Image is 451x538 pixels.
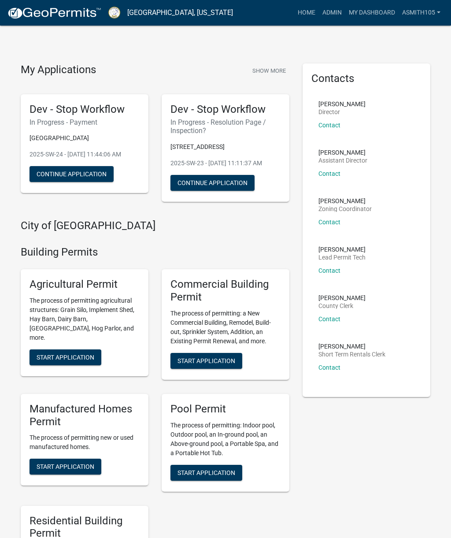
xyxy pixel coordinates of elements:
[21,63,96,77] h4: My Applications
[318,246,366,252] p: [PERSON_NAME]
[318,109,366,115] p: Director
[318,101,366,107] p: [PERSON_NAME]
[170,159,281,168] p: 2025-SW-23 - [DATE] 11:11:37 AM
[170,175,255,191] button: Continue Application
[170,103,281,116] h5: Dev - Stop Workflow
[318,364,340,371] a: Contact
[319,4,345,21] a: Admin
[318,198,372,204] p: [PERSON_NAME]
[30,118,140,126] h6: In Progress - Payment
[30,349,101,365] button: Start Application
[170,142,281,152] p: [STREET_ADDRESS]
[318,315,340,323] a: Contact
[318,267,340,274] a: Contact
[318,206,372,212] p: Zoning Coordinator
[30,296,140,342] p: The process of permitting agricultural structures: Grain Silo, Implement Shed, Hay Barn, Dairy Ba...
[30,403,140,428] h5: Manufactured Homes Permit
[170,403,281,416] h5: Pool Permit
[127,5,233,20] a: [GEOGRAPHIC_DATA], [US_STATE]
[37,354,94,361] span: Start Application
[170,421,281,458] p: The process of permitting: Indoor pool, Outdoor pool, an In-ground pool, an Above-ground pool, a ...
[318,254,366,260] p: Lead Permit Tech
[30,459,101,475] button: Start Application
[318,351,385,357] p: Short Term Rentals Clerk
[21,246,289,259] h4: Building Permits
[318,122,340,129] a: Contact
[249,63,289,78] button: Show More
[21,219,289,232] h4: City of [GEOGRAPHIC_DATA]
[170,278,281,304] h5: Commercial Building Permit
[318,149,367,156] p: [PERSON_NAME]
[318,170,340,177] a: Contact
[170,465,242,481] button: Start Application
[318,343,385,349] p: [PERSON_NAME]
[30,134,140,143] p: [GEOGRAPHIC_DATA]
[177,469,235,476] span: Start Application
[170,309,281,346] p: The process of permitting: a New Commercial Building, Remodel, Build-out, Sprinkler System, Addit...
[170,118,281,135] h6: In Progress - Resolution Page / Inspection?
[108,7,120,19] img: Putnam County, Georgia
[318,303,366,309] p: County Clerk
[37,463,94,470] span: Start Application
[177,357,235,364] span: Start Application
[30,433,140,452] p: The process of permitting new or used manufactured homes.
[345,4,399,21] a: My Dashboard
[318,219,340,226] a: Contact
[311,72,421,85] h5: Contacts
[399,4,444,21] a: asmith105
[30,166,114,182] button: Continue Application
[30,278,140,291] h5: Agricultural Permit
[30,150,140,159] p: 2025-SW-24 - [DATE] 11:44:06 AM
[318,295,366,301] p: [PERSON_NAME]
[30,103,140,116] h5: Dev - Stop Workflow
[294,4,319,21] a: Home
[170,353,242,369] button: Start Application
[318,157,367,163] p: Assistant Director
